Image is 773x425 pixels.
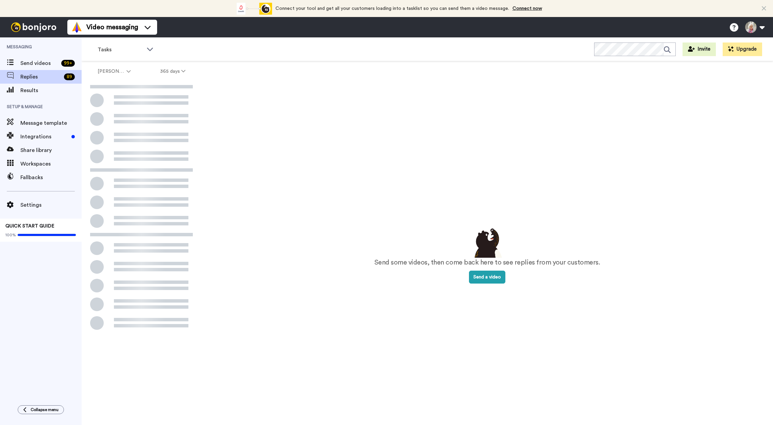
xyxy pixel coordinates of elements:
button: Invite [683,42,716,56]
button: Upgrade [723,42,762,56]
span: Replies [20,73,61,81]
span: Tasks [98,46,143,54]
button: Collapse menu [18,405,64,414]
button: 365 days [146,65,200,78]
span: Send videos [20,59,58,67]
span: [PERSON_NAME] [98,68,125,75]
button: [PERSON_NAME] [83,65,146,78]
span: Share library [20,146,82,154]
div: 89 [64,73,75,80]
a: Send a video [469,275,505,279]
img: vm-color.svg [71,22,82,33]
span: Connect your tool and get all your customers loading into a tasklist so you can send them a video... [275,6,509,11]
a: Connect now [512,6,542,11]
p: Send some videos, then come back here to see replies from your customers. [374,258,600,268]
img: bj-logo-header-white.svg [8,22,59,32]
button: Send a video [469,271,505,284]
span: QUICK START GUIDE [5,224,54,228]
span: Workspaces [20,160,82,168]
span: Collapse menu [31,407,58,412]
img: results-emptystates.png [470,226,504,258]
span: Settings [20,201,82,209]
span: 100% [5,232,16,238]
div: animation [235,3,272,15]
div: 99 + [61,60,75,67]
span: Fallbacks [20,173,82,182]
span: Message template [20,119,82,127]
span: Integrations [20,133,69,141]
span: Video messaging [86,22,138,32]
span: Results [20,86,82,95]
